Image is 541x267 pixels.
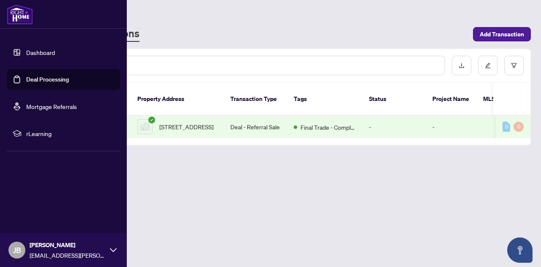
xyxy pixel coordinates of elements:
[452,56,471,75] button: download
[224,116,287,138] td: Deal - Referral Sale
[478,56,497,75] button: edit
[504,56,524,75] button: filter
[426,116,476,138] td: -
[485,63,491,68] span: edit
[7,4,33,25] img: logo
[459,63,464,68] span: download
[30,240,106,250] span: [PERSON_NAME]
[426,83,476,116] th: Project Name
[26,129,114,138] span: rLearning
[362,83,426,116] th: Status
[480,27,524,41] span: Add Transaction
[148,117,155,123] span: check-circle
[476,83,527,116] th: MLS #
[26,49,55,56] a: Dashboard
[131,83,224,116] th: Property Address
[159,122,213,131] span: [STREET_ADDRESS]
[301,123,355,132] span: Final Trade - Completed
[224,83,287,116] th: Transaction Type
[26,103,77,110] a: Mortgage Referrals
[503,122,510,132] div: 0
[30,251,106,260] span: [EMAIL_ADDRESS][PERSON_NAME][DOMAIN_NAME]
[287,83,362,116] th: Tags
[26,76,69,83] a: Deal Processing
[138,120,152,134] img: thumbnail-img
[511,63,517,68] span: filter
[514,122,524,132] div: 0
[362,116,426,138] td: -
[507,237,533,263] button: Open asap
[473,27,531,41] button: Add Transaction
[13,244,21,256] span: JB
